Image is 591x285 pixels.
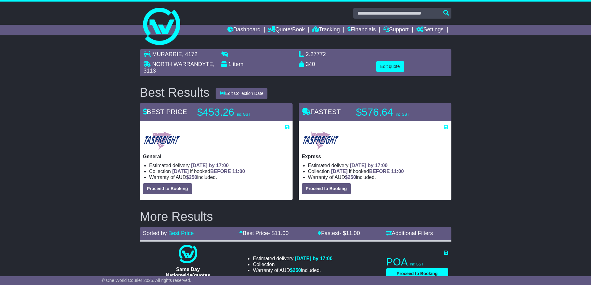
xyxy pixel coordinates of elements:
button: Proceed to Booking [386,268,448,279]
span: FASTEST [302,108,341,116]
span: 340 [306,61,315,67]
span: NORTH WARRANDYTE [152,61,213,67]
li: Collection [149,168,289,174]
a: Fastest- $11.00 [318,230,360,236]
span: 250 [348,175,356,180]
button: Edit Collection Date [216,88,267,99]
p: $576.64 [356,106,434,118]
span: BEST PRICE [143,108,187,116]
span: Same Day Nationwide(quotes take 0.5-1 hour) [166,267,210,284]
a: Best Price- $11.00 [239,230,289,236]
h2: More Results [140,210,451,223]
img: Tasfreight: General [143,131,181,150]
a: Financials [347,25,376,35]
span: 11.00 [275,230,289,236]
span: 11:00 [232,169,245,174]
span: if booked [172,169,245,174]
span: , 4172 [182,51,198,57]
button: Proceed to Booking [302,183,351,194]
p: General [143,154,289,159]
span: - $ [339,230,360,236]
span: [DATE] by 17:00 [191,163,229,168]
li: Collection [308,168,448,174]
span: 2.27772 [306,51,326,57]
span: , 3113 [144,61,215,74]
span: 11.00 [346,230,360,236]
span: 11:00 [391,169,404,174]
li: Estimated delivery [149,163,289,168]
span: BEFORE [369,169,390,174]
span: $ [186,175,197,180]
a: Best Price [168,230,194,236]
span: © One World Courier 2025. All rights reserved. [102,278,191,283]
img: Tasfreight: Express [302,131,339,150]
span: 1 [228,61,231,67]
span: - $ [268,230,289,236]
span: item [233,61,244,67]
p: $453.26 [197,106,275,118]
a: Support [383,25,409,35]
li: Estimated delivery [253,256,333,261]
span: [DATE] [331,169,347,174]
button: Edit quote [376,61,404,72]
span: 250 [293,268,301,273]
span: $ [345,175,356,180]
span: BEFORE [210,169,231,174]
span: Sorted by [143,230,167,236]
span: [DATE] by 17:00 [350,163,388,168]
a: Tracking [312,25,340,35]
span: [DATE] by 17:00 [295,256,333,261]
div: Best Results [137,86,213,99]
span: inc GST [396,112,409,117]
a: Quote/Book [268,25,305,35]
li: Warranty of AUD included. [149,174,289,180]
li: Warranty of AUD included. [253,267,333,273]
span: MURARRIE [152,51,182,57]
a: Settings [416,25,444,35]
span: 250 [189,175,197,180]
img: One World Courier: Same Day Nationwide(quotes take 0.5-1 hour) [179,245,197,263]
span: inc GST [237,112,250,117]
li: Warranty of AUD included. [308,174,448,180]
p: POA [386,256,448,268]
a: Dashboard [227,25,261,35]
button: Proceed to Booking [143,183,192,194]
li: Collection [253,261,333,267]
span: if booked [331,169,404,174]
span: $ [290,268,301,273]
a: Additional Filters [386,230,433,236]
span: inc GST [410,262,423,266]
p: Express [302,154,448,159]
span: [DATE] [172,169,189,174]
li: Estimated delivery [308,163,448,168]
